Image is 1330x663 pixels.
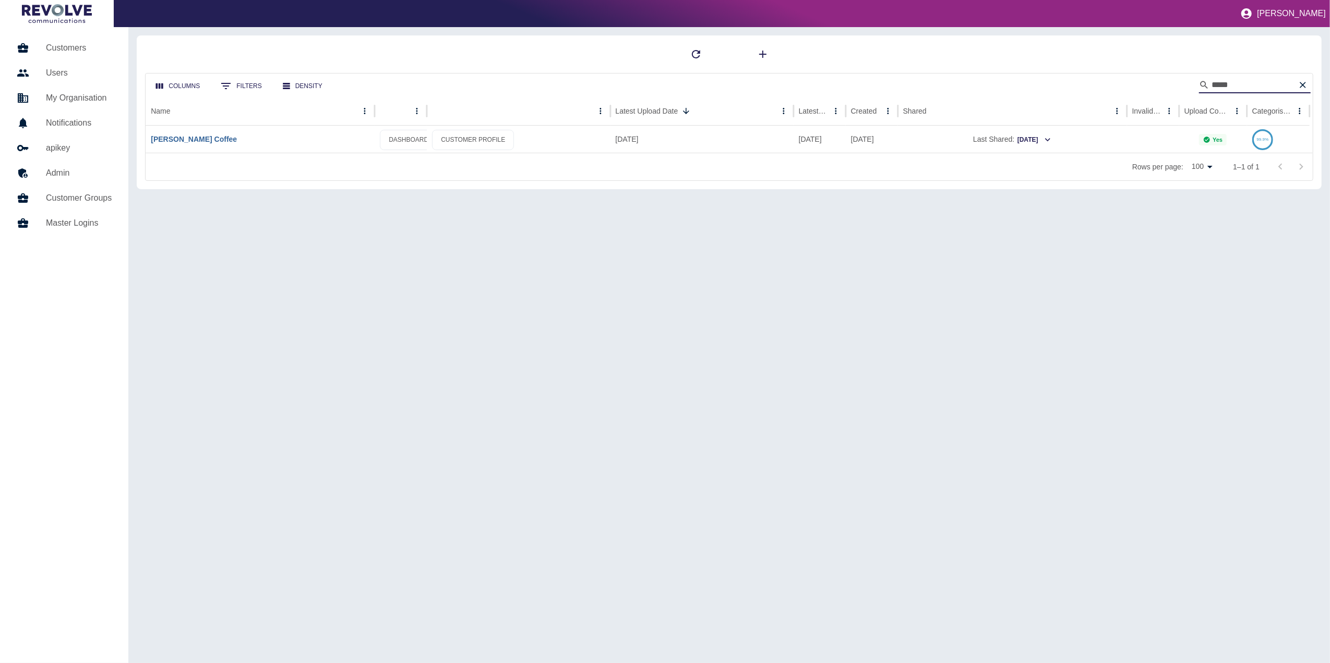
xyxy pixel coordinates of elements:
[8,60,120,85] a: Users
[851,107,877,115] div: Created
[903,107,927,115] div: Shared
[8,35,120,60] a: Customers
[1199,77,1311,95] div: Search
[1184,107,1229,115] div: Upload Complete
[357,104,372,118] button: Name column menu
[1230,104,1244,118] button: Upload Complete column menu
[8,186,120,211] a: Customer Groups
[679,104,693,118] button: Sort
[846,126,898,153] div: 04 Jul 2023
[799,107,828,115] div: Latest Usage
[46,117,112,129] h5: Notifications
[46,192,112,204] h5: Customer Groups
[151,107,170,115] div: Name
[46,217,112,229] h5: Master Logins
[1256,137,1268,142] text: 99.9%
[1162,104,1177,118] button: Invalid Creds column menu
[8,136,120,161] a: apikey
[46,92,112,104] h5: My Organisation
[616,107,678,115] div: Latest Upload Date
[1292,104,1307,118] button: Categorised column menu
[1252,107,1291,115] div: Categorised
[1016,132,1051,148] button: [DATE]
[46,42,112,54] h5: Customers
[881,104,895,118] button: Created column menu
[1233,162,1260,172] p: 1–1 of 1
[794,126,846,153] div: 02 Aug 2025
[8,161,120,186] a: Admin
[8,211,120,236] a: Master Logins
[1132,162,1183,172] p: Rows per page:
[8,85,120,110] a: My Organisation
[1110,104,1124,118] button: Shared column menu
[1213,137,1223,143] p: Yes
[8,110,120,136] a: Notifications
[380,130,437,150] a: DASHBOARD
[46,67,112,79] h5: Users
[776,104,791,118] button: Latest Upload Date column menu
[903,126,1122,153] div: Last Shared:
[22,4,92,23] img: Logo
[274,77,331,96] button: Density
[1236,3,1330,24] button: [PERSON_NAME]
[46,167,112,179] h5: Admin
[1132,107,1161,115] div: Invalid Creds
[432,130,514,150] a: CUSTOMER PROFILE
[148,77,208,96] button: Select columns
[610,126,794,153] div: 07 Aug 2025
[829,104,843,118] button: Latest Usage column menu
[151,135,237,143] a: [PERSON_NAME] Coffee
[1257,9,1326,18] p: [PERSON_NAME]
[1295,77,1311,93] button: Clear
[410,104,424,118] button: column menu
[46,142,112,154] h5: apikey
[1188,159,1216,174] div: 100
[593,104,608,118] button: column menu
[212,76,270,96] button: Show filters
